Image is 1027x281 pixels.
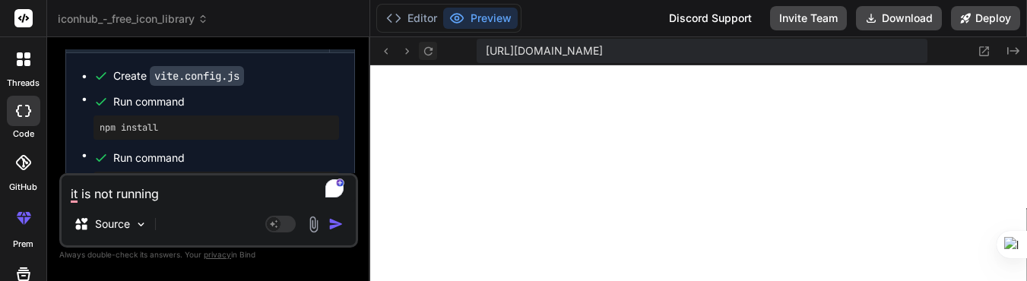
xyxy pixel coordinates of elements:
[660,6,761,30] div: Discord Support
[100,122,333,134] pre: npm install
[7,77,40,90] label: threads
[305,216,322,233] img: attachment
[856,6,942,30] button: Download
[443,8,518,29] button: Preview
[486,43,603,58] span: [URL][DOMAIN_NAME]
[328,216,344,232] img: icon
[113,68,244,84] div: Create
[62,175,356,203] textarea: To enrich screen reader interactions, please activate Accessibility in Grammarly extension settings
[113,150,339,166] span: Run command
[370,65,1027,281] iframe: Preview
[58,11,208,27] span: iconhub_-_free_icon_library
[770,6,847,30] button: Invite Team
[59,248,358,262] p: Always double-check its answers. Your in Bind
[135,218,147,231] img: Pick Models
[380,8,443,29] button: Editor
[13,128,34,140] label: code
[9,181,37,194] label: GitHub
[95,216,130,232] p: Source
[13,238,33,251] label: prem
[113,94,339,109] span: Run command
[150,66,244,86] code: vite.config.js
[204,250,231,259] span: privacy
[951,6,1020,30] button: Deploy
